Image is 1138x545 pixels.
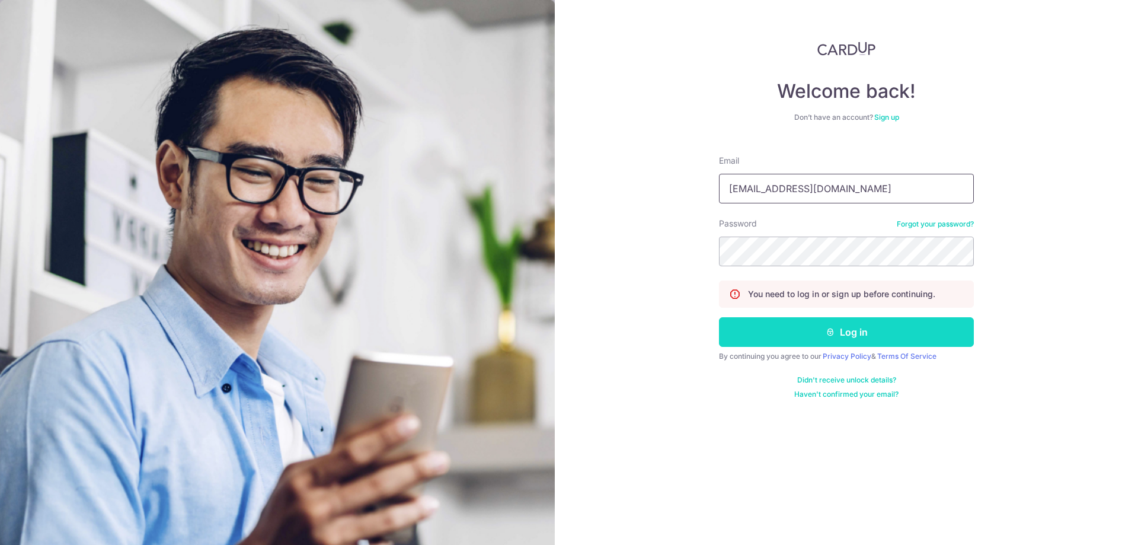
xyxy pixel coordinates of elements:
input: Enter your Email [719,174,974,203]
button: Log in [719,317,974,347]
a: Forgot your password? [897,219,974,229]
p: You need to log in or sign up before continuing. [748,288,935,300]
a: Sign up [874,113,899,122]
h4: Welcome back! [719,79,974,103]
div: Don’t have an account? [719,113,974,122]
a: Privacy Policy [823,352,871,361]
a: Haven't confirmed your email? [794,390,899,399]
label: Email [719,155,739,167]
img: CardUp Logo [817,42,875,56]
label: Password [719,218,757,230]
a: Terms Of Service [877,352,936,361]
div: By continuing you agree to our & [719,352,974,361]
a: Didn't receive unlock details? [797,375,896,385]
